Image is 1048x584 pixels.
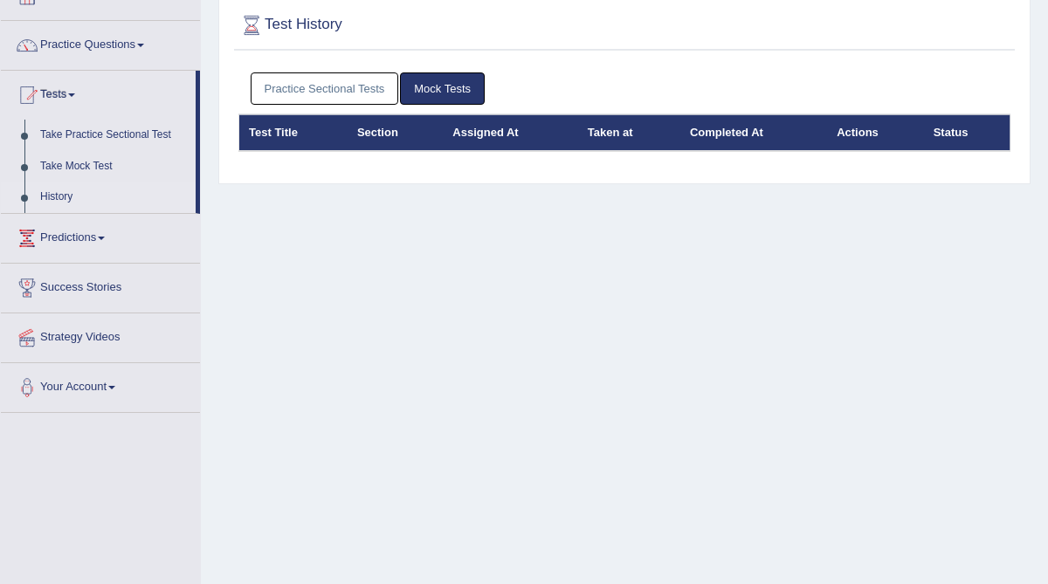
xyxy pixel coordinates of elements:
[1,21,200,65] a: Practice Questions
[238,12,717,38] h2: Test History
[924,114,1010,151] th: Status
[32,151,196,182] a: Take Mock Test
[32,182,196,213] a: History
[443,114,578,151] th: Assigned At
[680,114,827,151] th: Completed At
[578,114,680,151] th: Taken at
[1,264,200,307] a: Success Stories
[400,72,485,105] a: Mock Tests
[348,114,443,151] th: Section
[827,114,924,151] th: Actions
[1,363,200,407] a: Your Account
[1,313,200,357] a: Strategy Videos
[1,214,200,258] a: Predictions
[239,114,348,151] th: Test Title
[251,72,399,105] a: Practice Sectional Tests
[32,120,196,151] a: Take Practice Sectional Test
[1,71,196,114] a: Tests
